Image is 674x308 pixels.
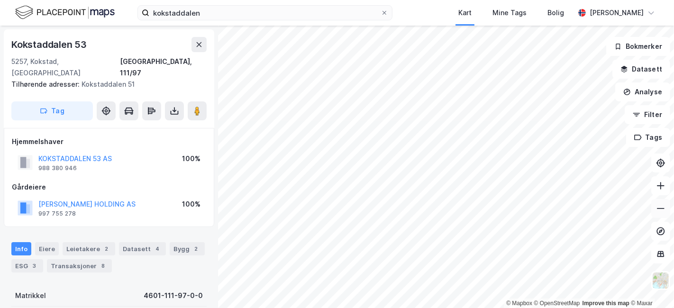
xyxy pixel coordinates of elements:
div: 3 [30,261,39,271]
div: 2 [102,244,111,254]
button: Bokmerker [606,37,670,56]
div: Leietakere [63,242,115,255]
div: Kart [458,7,472,18]
div: Gårdeiere [12,181,206,193]
button: Filter [625,105,670,124]
div: 997 755 278 [38,210,76,217]
a: Improve this map [583,300,629,307]
div: 2 [191,244,201,254]
div: Kontrollprogram for chat [627,263,674,308]
div: 8 [99,261,108,271]
img: logo.f888ab2527a4732fd821a326f86c7f29.svg [15,4,115,21]
div: Mine Tags [492,7,527,18]
a: OpenStreetMap [534,300,580,307]
button: Analyse [615,82,670,101]
input: Søk på adresse, matrikkel, gårdeiere, leietakere eller personer [149,6,381,20]
div: [PERSON_NAME] [590,7,644,18]
div: 4 [153,244,162,254]
button: Tag [11,101,93,120]
div: [GEOGRAPHIC_DATA], 111/97 [120,56,207,79]
div: 100% [182,199,200,210]
div: Bolig [547,7,564,18]
div: Bygg [170,242,205,255]
div: Eiere [35,242,59,255]
button: Tags [626,128,670,147]
iframe: Chat Widget [627,263,674,308]
div: Info [11,242,31,255]
div: Datasett [119,242,166,255]
button: Datasett [612,60,670,79]
div: 4601-111-97-0-0 [144,290,203,301]
a: Mapbox [506,300,532,307]
div: 988 380 946 [38,164,77,172]
div: ESG [11,259,43,272]
div: 100% [182,153,200,164]
div: 5257, Kokstad, [GEOGRAPHIC_DATA] [11,56,120,79]
div: Hjemmelshaver [12,136,206,147]
div: Matrikkel [15,290,46,301]
span: Tilhørende adresser: [11,80,82,88]
div: Kokstaddalen 51 [11,79,199,90]
div: Kokstaddalen 53 [11,37,89,52]
div: Transaksjoner [47,259,112,272]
